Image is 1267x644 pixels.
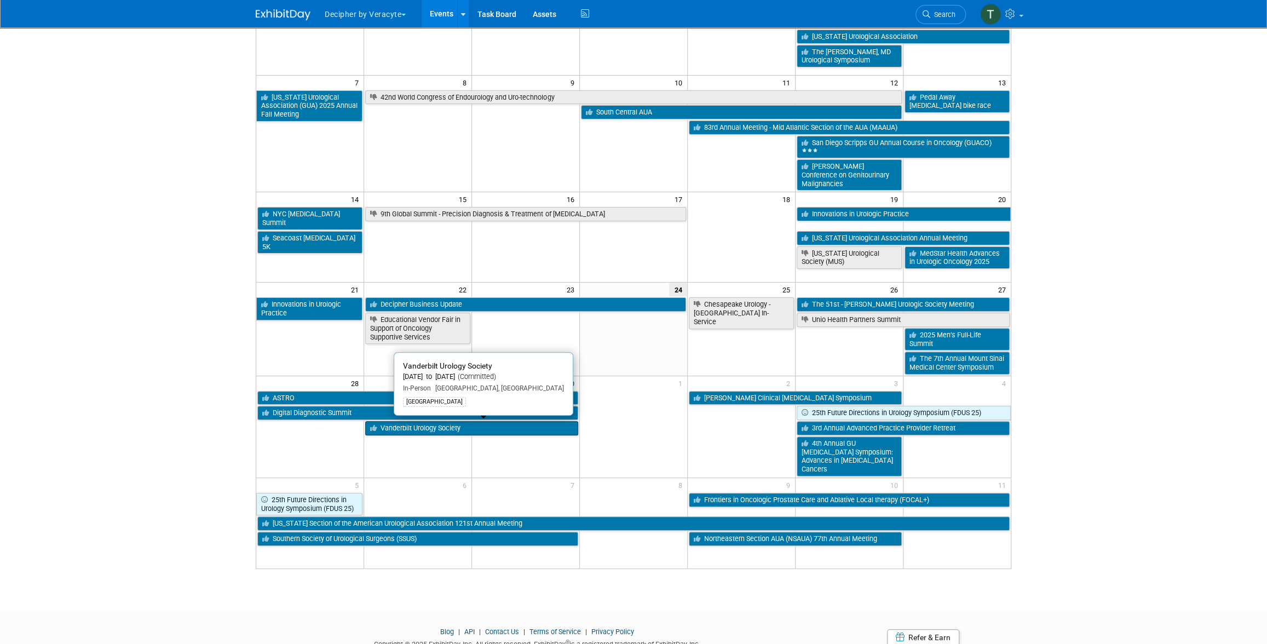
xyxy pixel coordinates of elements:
[905,352,1010,374] a: The 7th Annual Mount Sinai Medical Center Symposium
[581,105,902,119] a: South Central AUA
[566,283,579,296] span: 23
[462,478,471,492] span: 6
[485,628,519,636] a: Contact Us
[797,406,1011,420] a: 25th Future Directions in Urology Symposium (FDUS 25)
[797,297,1010,312] a: The 51st - [PERSON_NAME] Urologic Society Meeting
[403,372,564,382] div: [DATE] to [DATE]
[569,76,579,89] span: 9
[797,231,1010,245] a: [US_STATE] Urological Association Annual Meeting
[797,313,1010,327] a: Unio Health Partners Summit
[889,76,903,89] span: 12
[797,136,1010,158] a: San Diego Scripps GU Annual Course in Oncology (GUACO)
[583,628,590,636] span: |
[403,361,492,370] span: Vanderbilt Urology Society
[591,628,634,636] a: Privacy Policy
[1001,376,1011,390] span: 4
[905,90,1010,113] a: Pedal Away [MEDICAL_DATA] bike race
[476,628,483,636] span: |
[673,76,687,89] span: 10
[256,493,362,515] a: 25th Future Directions in Urology Symposium (FDUS 25)
[997,478,1011,492] span: 11
[997,76,1011,89] span: 13
[930,10,955,19] span: Search
[529,628,581,636] a: Terms of Service
[689,532,902,546] a: Northeastern Section AUA (NSAUA) 77th Annual Meeting
[464,628,475,636] a: API
[458,283,471,296] span: 22
[889,192,903,206] span: 19
[673,192,687,206] span: 17
[455,372,496,381] span: (Committed)
[781,283,795,296] span: 25
[257,391,578,405] a: ASTRO
[365,297,686,312] a: Decipher Business Update
[256,9,310,20] img: ExhibitDay
[257,406,578,420] a: Digital Diagnostic Summit
[365,90,901,105] a: 42nd World Congress of Endourology and Uro-technology
[689,493,1010,507] a: Frontiers in Oncologic Prostate Care and Ablative Local therapy (FOCAL+)
[403,384,431,392] span: In-Person
[781,76,795,89] span: 11
[440,628,454,636] a: Blog
[403,397,466,407] div: [GEOGRAPHIC_DATA]
[566,192,579,206] span: 16
[257,207,362,229] a: NYC [MEDICAL_DATA] Summit
[365,421,578,435] a: Vanderbilt Urology Society
[456,628,463,636] span: |
[797,159,902,191] a: [PERSON_NAME] Conference on Genitourinary Malignancies
[677,376,687,390] span: 1
[257,532,578,546] a: Southern Society of Urological Surgeons (SSUS)
[797,246,902,269] a: [US_STATE] Urological Society (MUS)
[980,4,1001,25] img: Tony Alvarado
[669,283,687,296] span: 24
[677,478,687,492] span: 8
[997,192,1011,206] span: 20
[462,76,471,89] span: 8
[257,231,362,254] a: Seacoast [MEDICAL_DATA] 5K
[905,246,1010,269] a: MedStar Health Advances in Urologic Oncology 2025
[905,328,1010,350] a: 2025 Men’s Full-Life Summit
[354,76,364,89] span: 7
[915,5,966,24] a: Search
[521,628,528,636] span: |
[569,478,579,492] span: 7
[997,283,1011,296] span: 27
[256,297,362,320] a: Innovations in Urologic Practice
[354,478,364,492] span: 5
[781,192,795,206] span: 18
[797,45,902,67] a: The [PERSON_NAME], MD Urological Symposium
[350,192,364,206] span: 14
[893,376,903,390] span: 3
[365,207,686,221] a: 9th Global Summit - Precision Diagnosis & Treatment of [MEDICAL_DATA]
[365,313,470,344] a: Educational Vendor Fair in Support of Oncology Supportive Services
[431,384,564,392] span: [GEOGRAPHIC_DATA], [GEOGRAPHIC_DATA]
[785,478,795,492] span: 9
[458,192,471,206] span: 15
[889,283,903,296] span: 26
[889,478,903,492] span: 10
[797,436,902,476] a: 4th Annual GU [MEDICAL_DATA] Symposium: Advances in [MEDICAL_DATA] Cancers
[689,120,1010,135] a: 83rd Annual Meeting - Mid Atlantic Section of the AUA (MAAUA)
[797,421,1010,435] a: 3rd Annual Advanced Practice Provider Retreat
[350,283,364,296] span: 21
[689,297,794,329] a: Chesapeake Urology - [GEOGRAPHIC_DATA] In-Service
[257,516,1010,531] a: [US_STATE] Section of the American Urological Association 121st Annual Meeting
[256,90,362,122] a: [US_STATE] Urological Association (GUA) 2025 Annual Fall Meeting
[797,30,1010,44] a: [US_STATE] Urological Association
[689,391,902,405] a: [PERSON_NAME] Clinical [MEDICAL_DATA] Symposium
[797,207,1011,221] a: Innovations in Urologic Practice
[785,376,795,390] span: 2
[350,376,364,390] span: 28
